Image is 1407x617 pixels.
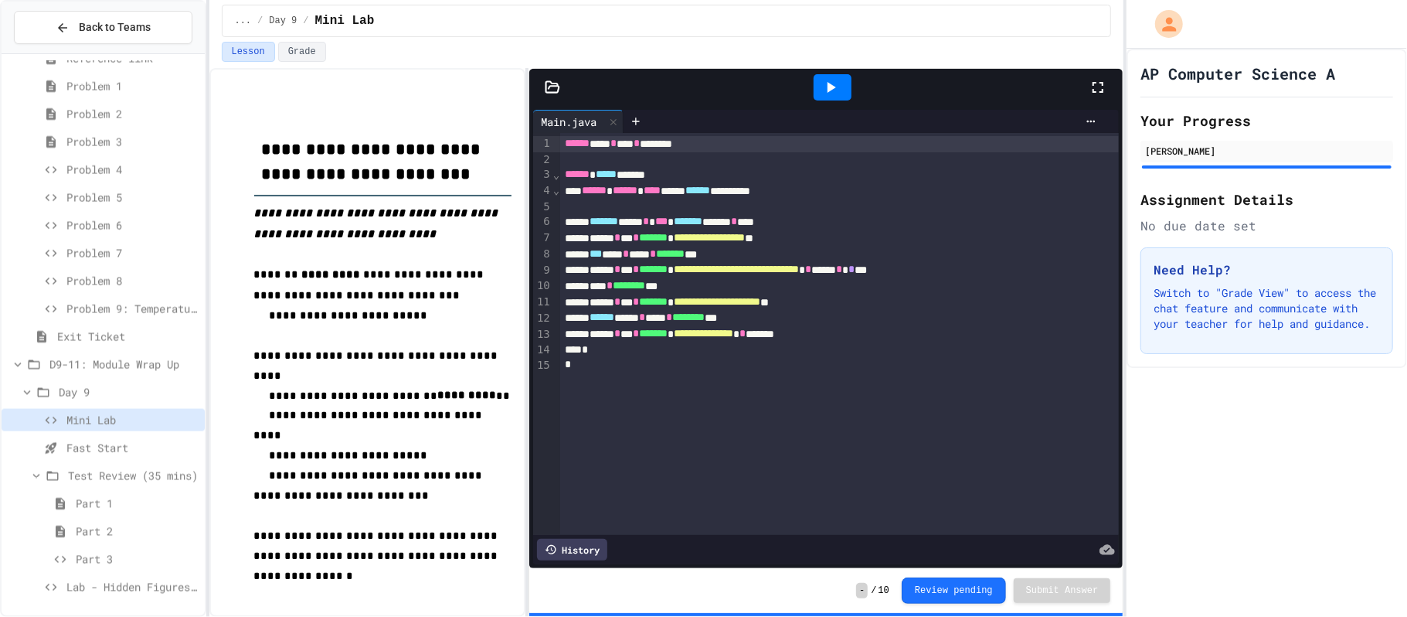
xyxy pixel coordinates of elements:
span: Part 3 [76,551,199,568]
div: 12 [533,311,552,327]
span: Fold line [552,184,560,196]
div: 5 [533,199,552,215]
span: - [856,583,868,598]
h1: AP Computer Science A [1140,63,1335,84]
div: History [537,539,607,561]
span: Fast Start [66,440,199,456]
span: Problem 7 [66,245,199,261]
span: Problem 9: Temperature Converter [66,301,199,317]
div: No due date set [1140,216,1393,235]
span: / [871,585,876,597]
span: Mini Lab [315,12,375,30]
div: 15 [533,358,552,373]
p: Switch to "Grade View" to access the chat feature and communicate with your teacher for help and ... [1154,285,1380,332]
button: Grade [278,42,326,62]
span: Problem 3 [66,134,199,150]
span: 10 [879,585,889,597]
span: Mini Lab [66,412,199,428]
div: 1 [533,136,552,152]
span: Problem 5 [66,189,199,206]
span: Problem 1 [66,78,199,94]
div: 6 [533,214,552,230]
div: 10 [533,278,552,295]
span: Lab - Hidden Figures: Launch Weight Calculator [66,579,199,595]
span: Problem 2 [66,106,199,122]
span: Day 9 [59,384,199,401]
div: My Account [1139,6,1187,42]
span: Fold line [552,169,560,181]
div: 14 [533,343,552,358]
span: Problem 8 [66,273,199,289]
div: 8 [533,247,552,263]
div: Main.java [533,114,604,130]
button: Review pending [902,578,1006,604]
span: ... [235,15,252,27]
div: 7 [533,230,552,247]
h3: Need Help? [1154,261,1380,279]
span: Part 1 [76,496,199,512]
span: Problem 6 [66,217,199,234]
span: Day 9 [269,15,297,27]
span: Part 2 [76,523,199,540]
div: 4 [533,183,552,199]
div: 2 [533,152,552,168]
button: Lesson [222,42,275,62]
div: [PERSON_NAME] [1145,144,1388,158]
h2: Your Progress [1140,110,1393,131]
div: 9 [533,263,552,279]
div: 13 [533,327,552,343]
div: Main.java [533,110,624,133]
span: D9-11: Module Wrap Up [49,356,199,373]
div: 11 [533,295,552,311]
span: Problem 4 [66,162,199,178]
span: Back to Teams [79,19,151,36]
button: Back to Teams [14,11,192,44]
span: / [303,15,308,27]
div: 3 [533,167,552,183]
span: / [257,15,263,27]
button: Submit Answer [1014,578,1111,603]
span: Test Review (35 mins) [68,468,199,484]
span: Submit Answer [1026,585,1099,597]
h2: Assignment Details [1140,189,1393,210]
span: Exit Ticket [57,329,199,345]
